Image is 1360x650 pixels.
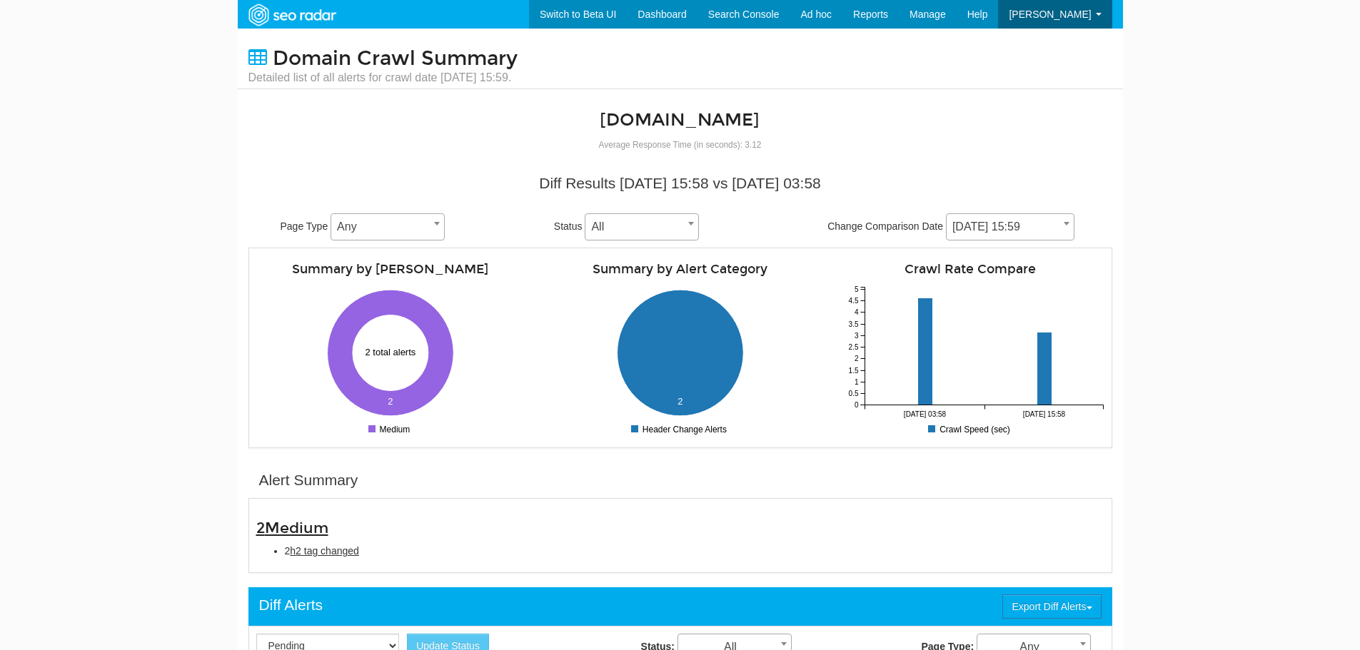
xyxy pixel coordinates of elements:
small: Detailed list of all alerts for crawl date [DATE] 15:59. [248,70,518,86]
tspan: 1 [854,378,858,386]
span: Search Console [708,9,780,20]
span: h2 tag changed [290,545,359,557]
tspan: 2.5 [848,343,858,351]
tspan: 3.5 [848,320,858,328]
small: Average Response Time (in seconds): 3.12 [599,140,762,150]
span: Help [967,9,988,20]
span: Medium [265,519,328,537]
tspan: 3 [854,332,858,340]
h4: Summary by Alert Category [546,263,815,276]
span: Any [331,217,444,237]
tspan: [DATE] 15:58 [1022,410,1065,418]
span: Reports [853,9,888,20]
span: [PERSON_NAME] [1009,9,1091,20]
span: 08/20/2025 15:59 [946,213,1074,240]
span: 2 [256,519,328,537]
tspan: 0 [854,401,858,409]
tspan: 2 [854,355,858,362]
tspan: 5 [854,285,858,293]
span: Manage [910,9,946,20]
div: Diff Alerts [259,594,323,616]
h4: Summary by [PERSON_NAME] [256,263,525,276]
tspan: 0.5 [848,390,858,397]
tspan: 4 [854,308,858,316]
span: Page Type [281,220,328,232]
a: [DOMAIN_NAME] [600,109,760,131]
button: Export Diff Alerts [1002,594,1101,619]
li: 2 [285,544,1104,558]
span: All [585,213,699,240]
text: 2 total alerts [366,347,416,357]
div: Alert Summary [259,469,358,491]
span: Change Comparison Date [827,220,943,232]
h4: Crawl Rate Compare [836,263,1104,276]
div: Diff Results [DATE] 15:58 vs [DATE] 03:58 [259,173,1102,194]
span: Ad hoc [800,9,832,20]
span: 08/20/2025 15:59 [947,217,1074,237]
span: All [585,217,698,237]
tspan: 4.5 [848,297,858,305]
tspan: 1.5 [848,367,858,375]
img: SEORadar [243,2,341,28]
span: Any [331,213,445,240]
span: Status [554,220,583,232]
span: Domain Crawl Summary [273,46,518,71]
tspan: [DATE] 03:58 [903,410,946,418]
